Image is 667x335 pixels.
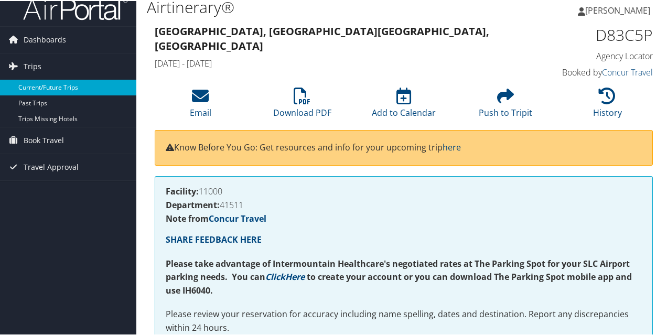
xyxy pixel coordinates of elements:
a: Email [190,92,211,117]
a: Push to Tripit [479,92,532,117]
a: History [593,92,622,117]
h1: D83C5P [540,23,653,45]
strong: [GEOGRAPHIC_DATA], [GEOGRAPHIC_DATA] [GEOGRAPHIC_DATA], [GEOGRAPHIC_DATA] [155,23,489,52]
span: Trips [24,52,41,79]
span: [PERSON_NAME] [585,4,650,15]
a: Concur Travel [602,66,653,77]
h4: Agency Locator [540,49,653,61]
span: Travel Approval [24,153,79,179]
h4: [DATE] - [DATE] [155,57,524,68]
span: Book Travel [24,126,64,153]
strong: Facility: [166,185,199,196]
a: Here [285,270,305,282]
a: Concur Travel [209,212,266,223]
a: SHARE FEEDBACK HERE [166,233,262,244]
strong: Please take advantage of Intermountain Healthcare's negotiated rates at The Parking Spot for your... [166,257,630,282]
h4: 41511 [166,200,642,208]
strong: Department: [166,198,220,210]
strong: Note from [166,212,266,223]
p: Know Before You Go: Get resources and info for your upcoming trip [166,140,642,154]
span: Dashboards [24,26,66,52]
a: here [443,141,461,152]
strong: to create your account or you can download The Parking Spot mobile app and use IH6040. [166,270,632,295]
h4: 11000 [166,186,642,194]
h4: Booked by [540,66,653,77]
p: Please review your reservation for accuracy including name spelling, dates and destination. Repor... [166,307,642,333]
a: Click [265,270,285,282]
a: Add to Calendar [372,92,436,117]
a: Download PDF [273,92,331,117]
